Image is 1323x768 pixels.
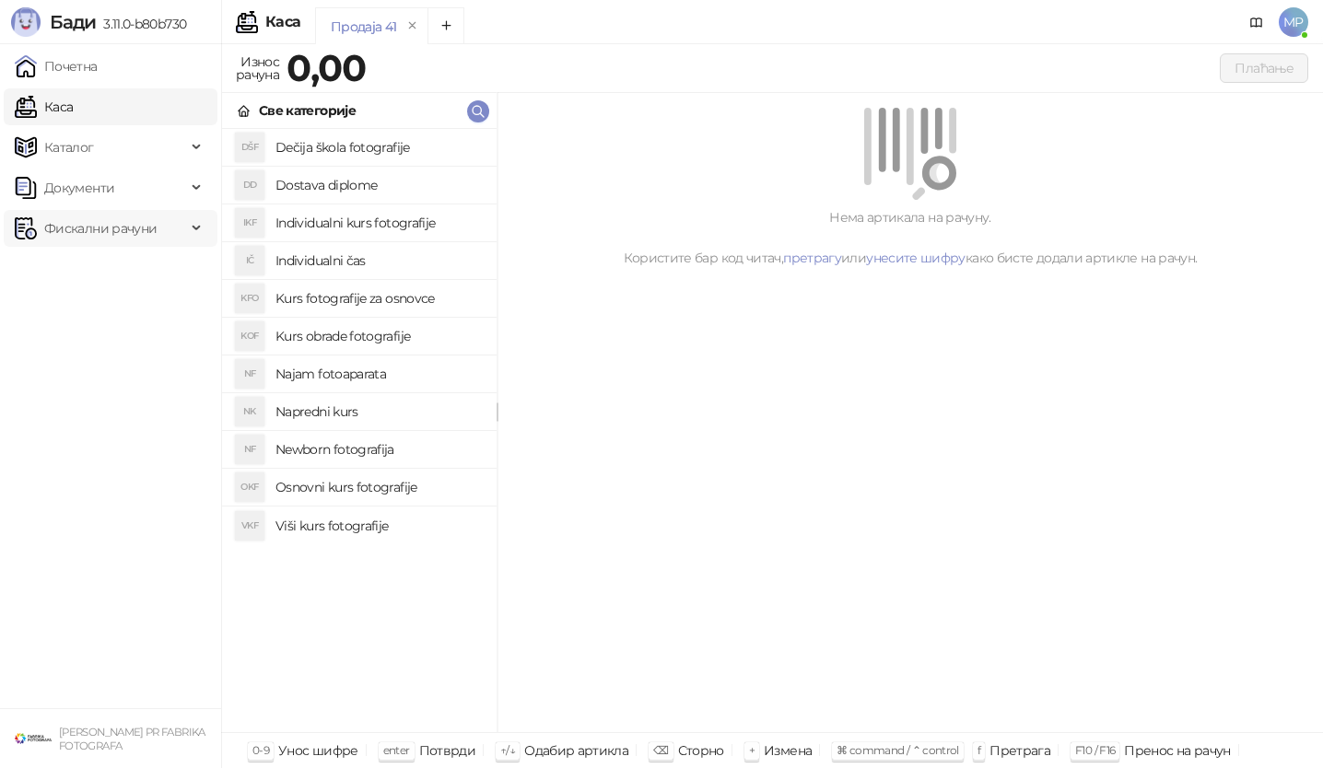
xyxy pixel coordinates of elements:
h4: Dečija škola fotografije [275,133,482,162]
div: NF [235,435,264,464]
span: ⌘ command / ⌃ control [837,743,959,757]
a: Каса [15,88,73,125]
h4: Newborn fotografija [275,435,482,464]
div: OKF [235,472,264,502]
div: KFO [235,284,264,313]
div: Одабир артикла [524,739,628,762]
button: remove [401,18,425,34]
div: Нема артикала на рачуну. Користите бар код читач, или како бисте додали артикле на рачун. [520,207,1301,268]
div: IKF [235,208,264,238]
h4: Osnovni kurs fotografije [275,472,482,502]
div: Све категорије [259,100,356,121]
a: унесите шифру [866,250,966,266]
div: Унос шифре [278,739,358,762]
img: 64x64-companyLogo-38624034-993d-4b3e-9699-b297fbaf4d83.png [15,720,52,757]
span: Каталог [44,129,94,166]
span: Бади [50,11,96,33]
div: DD [235,170,264,200]
div: DŠF [235,133,264,162]
div: grid [222,129,497,732]
h4: Individualni čas [275,246,482,275]
div: NK [235,397,264,426]
div: IČ [235,246,264,275]
div: Продаја 41 [331,17,397,37]
span: ⌫ [653,743,668,757]
strong: 0,00 [287,45,366,90]
h4: Napredni kurs [275,397,482,426]
h4: Kurs fotografije za osnovce [275,284,482,313]
div: Каса [265,15,300,29]
div: Износ рачуна [232,50,283,87]
span: F10 / F16 [1075,743,1115,757]
div: NF [235,359,264,389]
span: MP [1279,7,1308,37]
span: Документи [44,169,114,206]
div: Сторно [678,739,724,762]
small: [PERSON_NAME] PR FABRIKA FOTOGRAFA [59,726,205,752]
span: 3.11.0-b80b730 [96,16,186,32]
a: Документација [1242,7,1271,37]
span: + [749,743,755,757]
h4: Individualni kurs fotografije [275,208,482,238]
span: f [978,743,980,757]
span: enter [383,743,410,757]
span: 0-9 [252,743,269,757]
div: Измена [764,739,812,762]
h4: Viši kurs fotografije [275,511,482,541]
div: Претрага [989,739,1050,762]
span: ↑/↓ [500,743,515,757]
button: Add tab [427,7,464,44]
h4: Najam fotoaparata [275,359,482,389]
h4: Dostava diplome [275,170,482,200]
div: VKF [235,511,264,541]
a: Почетна [15,48,98,85]
span: Фискални рачуни [44,210,157,247]
h4: Kurs obrade fotografije [275,321,482,351]
div: Потврди [419,739,476,762]
div: Пренос на рачун [1124,739,1230,762]
a: претрагу [783,250,841,266]
div: KOF [235,321,264,351]
button: Плаћање [1220,53,1308,83]
img: Logo [11,7,41,37]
